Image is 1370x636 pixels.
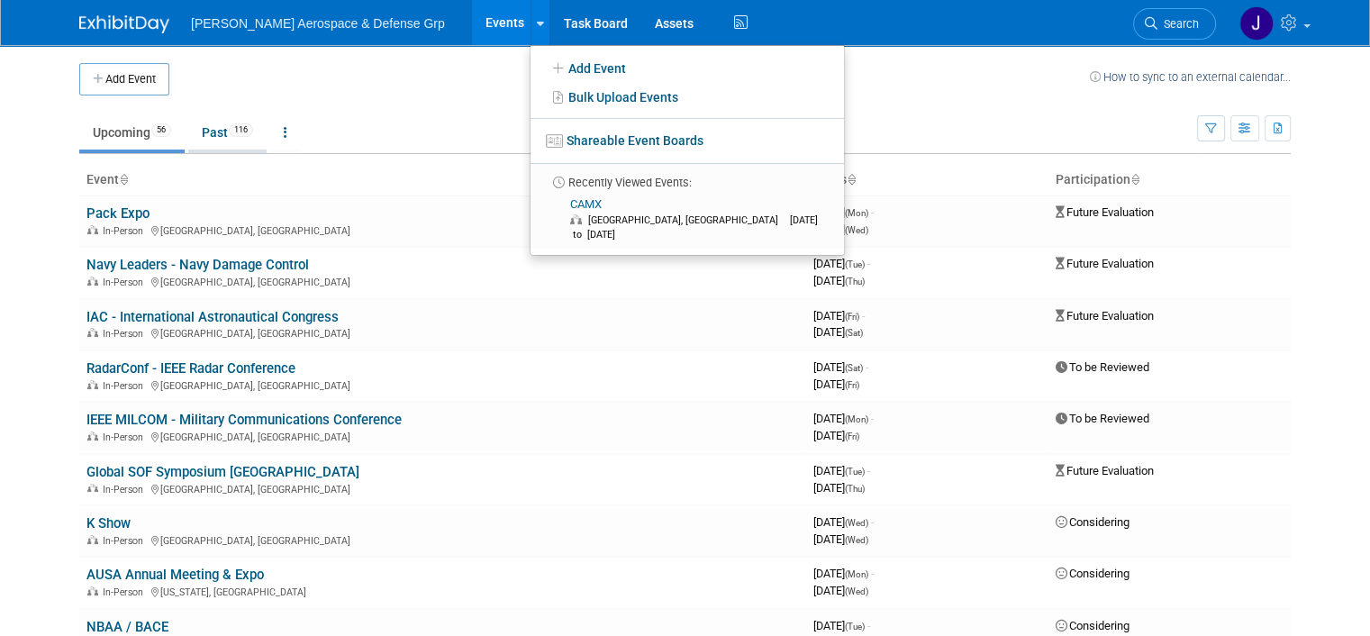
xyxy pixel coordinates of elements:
a: Bulk Upload Events [531,83,844,112]
span: [GEOGRAPHIC_DATA], [GEOGRAPHIC_DATA] [588,214,787,226]
a: Pack Expo [86,205,150,222]
img: In-Person Event [87,380,98,389]
img: ExhibitDay [79,15,169,33]
span: In-Person [103,535,149,547]
th: Event [79,165,806,195]
div: [GEOGRAPHIC_DATA], [GEOGRAPHIC_DATA] [86,377,799,392]
a: CAMX [GEOGRAPHIC_DATA], [GEOGRAPHIC_DATA] [DATE] to [DATE] [536,191,837,249]
a: Add Event [531,52,844,83]
span: [DATE] [813,377,859,391]
span: 116 [229,123,253,137]
span: (Mon) [845,569,868,579]
span: [DATE] [813,619,870,632]
img: In-Person Event [87,277,98,286]
a: IEEE MILCOM - Military Communications Conference [86,412,402,428]
span: - [871,205,874,219]
img: In-Person Event [87,586,98,595]
span: [DATE] [813,567,874,580]
a: NBAA / BACE [86,619,168,635]
span: - [871,412,874,425]
span: - [867,257,870,270]
span: [DATE] [813,274,865,287]
a: RadarConf - IEEE Radar Conference [86,360,295,377]
span: Search [1157,17,1199,31]
span: [DATE] [813,412,874,425]
span: - [866,360,868,374]
a: K Show [86,515,131,532]
span: To be Reviewed [1056,360,1149,374]
span: Considering [1056,567,1130,580]
span: (Sat) [845,328,863,338]
a: Search [1133,8,1216,40]
a: Sort by Event Name [119,172,128,186]
img: Jason Smith [1239,6,1274,41]
span: [DATE] [813,532,868,546]
span: [PERSON_NAME] Aerospace & Defense Grp [191,16,445,31]
span: [DATE] [813,360,868,374]
button: Add Event [79,63,169,95]
img: In-Person Event [87,225,98,234]
img: seventboard-3.png [546,134,563,148]
img: In-Person Event [87,535,98,544]
a: Past116 [188,115,267,150]
span: (Fri) [845,432,859,441]
li: Recently Viewed Events: [531,163,844,191]
div: [GEOGRAPHIC_DATA], [GEOGRAPHIC_DATA] [86,274,799,288]
span: [DATE] [813,257,870,270]
img: In-Person Event [87,432,98,441]
span: [DATE] [813,584,868,597]
span: - [862,309,865,323]
span: (Sat) [845,363,863,373]
div: [GEOGRAPHIC_DATA], [GEOGRAPHIC_DATA] [86,223,799,237]
span: In-Person [103,484,149,495]
span: (Thu) [845,484,865,494]
span: To be Reviewed [1056,412,1149,425]
div: [GEOGRAPHIC_DATA], [GEOGRAPHIC_DATA] [86,429,799,443]
span: [DATE] [813,429,859,442]
span: (Tue) [845,259,865,269]
span: Future Evaluation [1056,257,1154,270]
span: Future Evaluation [1056,205,1154,219]
a: Shareable Event Boards [531,124,844,157]
span: [DATE] [813,515,874,529]
div: [GEOGRAPHIC_DATA], [GEOGRAPHIC_DATA] [86,481,799,495]
a: Sort by Participation Type [1130,172,1139,186]
span: [DATE] [813,481,865,495]
span: In-Person [103,380,149,392]
span: Considering [1056,515,1130,529]
span: - [867,619,870,632]
div: [US_STATE], [GEOGRAPHIC_DATA] [86,584,799,598]
span: [DATE] to [DATE] [570,214,818,241]
th: Dates [806,165,1048,195]
span: Future Evaluation [1056,464,1154,477]
span: [DATE] [813,309,865,323]
span: Future Evaluation [1056,309,1154,323]
span: - [871,567,874,580]
span: In-Person [103,432,149,443]
span: (Mon) [845,208,868,218]
span: In-Person [103,328,149,340]
a: Upcoming56 [79,115,185,150]
span: (Wed) [845,225,868,235]
span: (Wed) [845,586,868,596]
span: - [871,515,874,529]
a: Global SOF Symposium [GEOGRAPHIC_DATA] [86,464,359,480]
span: Considering [1056,619,1130,632]
span: In-Person [103,586,149,598]
span: (Tue) [845,467,865,477]
span: In-Person [103,277,149,288]
span: 56 [151,123,171,137]
a: Sort by Start Date [847,172,856,186]
a: Navy Leaders - Navy Damage Control [86,257,309,273]
span: (Wed) [845,535,868,545]
span: (Thu) [845,277,865,286]
span: (Wed) [845,518,868,528]
span: [DATE] [813,325,863,339]
span: (Tue) [845,622,865,631]
span: [DATE] [813,464,870,477]
span: In-Person [103,225,149,237]
span: (Fri) [845,380,859,390]
img: In-Person Event [87,484,98,493]
a: AUSA Annual Meeting & Expo [86,567,264,583]
span: - [867,464,870,477]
